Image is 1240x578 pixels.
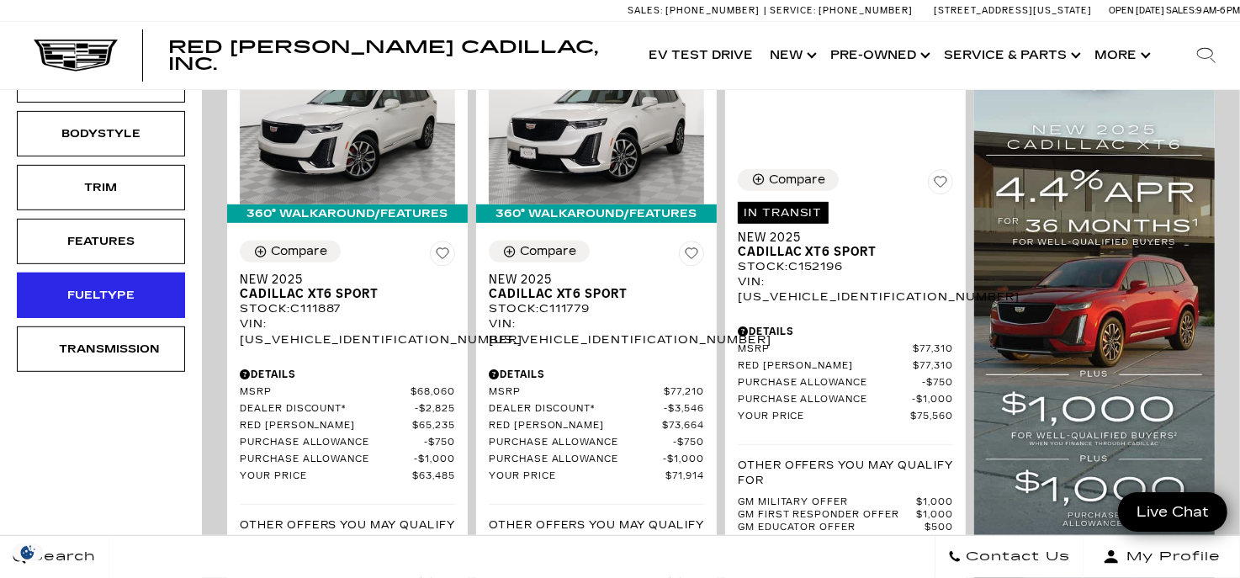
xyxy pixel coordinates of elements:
a: New 2025Cadillac XT6 Sport [489,273,704,301]
span: GM Military Offer [738,496,916,509]
a: Purchase Allowance $750 [489,437,704,449]
span: New 2025 [240,273,442,287]
span: Red [PERSON_NAME] Cadillac, Inc. [168,37,598,74]
div: VIN: [US_VEHICLE_IDENTIFICATION_NUMBER] [240,316,455,347]
a: Dealer Discount* $3,546 [489,403,704,416]
a: Purchase Allowance $750 [738,377,953,390]
span: Purchase Allowance [738,394,912,406]
section: Click to Open Cookie Consent Modal [8,544,47,561]
span: $63,485 [412,470,455,483]
a: GM Educator Offer $500 [738,522,953,534]
a: Live Chat [1118,492,1227,532]
div: Compare [520,244,576,259]
span: $77,310 [913,343,953,356]
div: 360° WalkAround/Features [227,204,468,223]
a: In TransitNew 2025Cadillac XT6 Sport [738,201,953,259]
img: 2025 Cadillac XT6 Sport [240,43,455,204]
span: $500 [925,522,953,534]
span: $77,310 [913,360,953,373]
span: MSRP [489,386,664,399]
span: $750 [673,437,704,449]
span: $71,914 [665,470,704,483]
a: GM First Responder Offer $1,000 [738,509,953,522]
a: Sales: [PHONE_NUMBER] [628,6,764,15]
a: Contact Us [935,536,1084,578]
span: GM First Responder Offer [738,509,916,522]
div: Pricing Details - New 2025 Cadillac XT6 Sport [240,367,455,382]
a: Dealer Discount* $2,825 [240,403,455,416]
div: Stock : C152196 [738,259,953,274]
a: [STREET_ADDRESS][US_STATE] [934,5,1092,16]
img: Cadillac Dark Logo with Cadillac White Text [34,40,118,72]
div: Compare [271,244,327,259]
p: Other Offers You May Qualify For [489,517,704,548]
p: Other Offers You May Qualify For [738,458,953,488]
img: Opt-Out Icon [8,544,47,561]
span: $1,000 [916,496,953,509]
a: Service: [PHONE_NUMBER] [764,6,917,15]
div: Transmission [59,340,143,358]
span: Red [PERSON_NAME] [489,420,662,432]
span: Purchase Allowance [240,453,414,466]
a: Red [PERSON_NAME] Cadillac, Inc. [168,39,623,72]
span: Live Chat [1128,502,1217,522]
span: MSRP [240,386,411,399]
a: MSRP $77,310 [738,343,953,356]
span: Contact Us [962,545,1070,569]
span: Purchase Allowance [240,437,424,449]
span: $1,000 [916,509,953,522]
span: $77,210 [664,386,704,399]
div: Trim [59,178,143,197]
button: Compare Vehicle [240,241,341,262]
div: Pricing Details - New 2025 Cadillac XT6 Sport [489,367,704,382]
span: Your Price [738,411,910,423]
a: Purchase Allowance $750 [240,437,455,449]
span: [PHONE_NUMBER] [819,5,913,16]
span: Purchase Allowance [489,453,663,466]
div: Fueltype [59,286,143,305]
span: $75,560 [910,411,953,423]
button: More [1086,22,1156,89]
span: $1,000 [414,453,455,466]
a: Purchase Allowance $1,000 [240,453,455,466]
span: Search [26,545,96,569]
span: Service: [770,5,816,16]
div: Compare [769,172,825,188]
span: GM Educator Offer [738,522,925,534]
div: Features [59,232,143,251]
span: $73,664 [662,420,704,432]
span: Red [PERSON_NAME] [738,360,913,373]
a: New [761,22,822,89]
a: Red [PERSON_NAME] $77,310 [738,360,953,373]
span: $1,000 [912,394,953,406]
div: 360° WalkAround/Features [476,204,717,223]
a: EV Test Drive [640,22,761,89]
button: Compare Vehicle [738,169,839,191]
span: New 2025 [738,231,941,245]
div: BodystyleBodystyle [17,111,185,156]
span: [PHONE_NUMBER] [665,5,760,16]
button: Save Vehicle [679,241,704,273]
span: Your Price [489,470,665,483]
div: TransmissionTransmission [17,326,185,372]
button: Open user profile menu [1084,536,1240,578]
span: $3,546 [664,403,704,416]
a: Purchase Allowance $1,000 [489,453,704,466]
span: $750 [922,377,953,390]
button: Save Vehicle [430,241,455,273]
span: Dealer Discount* [240,403,415,416]
div: Stock : C111887 [240,301,455,316]
span: Sales: [1166,5,1196,16]
span: $65,235 [412,420,455,432]
a: Service & Parts [935,22,1086,89]
span: MSRP [738,343,913,356]
div: Search [1173,22,1240,89]
span: Red [PERSON_NAME] [240,420,412,432]
a: Red [PERSON_NAME] $73,664 [489,420,704,432]
div: FeaturesFeatures [17,219,185,264]
a: Purchase Allowance $1,000 [738,394,953,406]
span: Open [DATE] [1109,5,1164,16]
span: $1,000 [663,453,704,466]
span: Cadillac XT6 Sport [240,287,442,301]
